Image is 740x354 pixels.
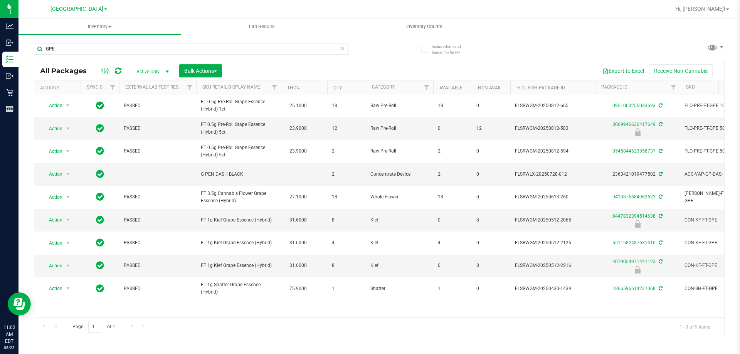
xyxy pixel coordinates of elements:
span: FLSRWGM-20250512-2216 [515,262,590,269]
button: Bulk Actions [179,64,222,77]
span: 2 [332,148,361,155]
span: FT 1g Kief Grape Essence (Hybrid) [201,239,276,247]
span: 1 [438,285,467,292]
span: 8 [332,262,361,269]
span: select [63,260,73,271]
span: In Sync [96,215,104,225]
a: Filter [106,81,119,94]
span: FT 1g Kief Grape Essence (Hybrid) [201,262,276,269]
span: 1 - 9 of 9 items [673,321,716,332]
span: Action [42,215,63,225]
span: In Sync [96,191,104,202]
span: In Sync [96,146,104,156]
span: FT 0.5g Pre-Roll Grape Essence (Hybrid) 5ct [201,121,276,136]
span: 4 [332,239,361,247]
span: 4 [438,239,467,247]
span: Raw Pre-Roll [370,148,429,155]
a: 9447832394514638 [612,213,656,219]
div: Newly Received [594,128,681,136]
span: 2 [332,171,361,178]
span: 0 [476,148,506,155]
span: FLSRWGM-20250812-583 [515,125,590,132]
span: 0 [476,102,506,109]
span: Action [42,260,63,271]
div: Newly Received [594,266,681,273]
input: 1 [88,321,102,333]
span: FT 0.5g Pre-Roll Grape Essence (Hybrid) 1ct [201,98,276,113]
a: Filter [667,81,680,94]
span: Bulk Actions [184,68,217,74]
span: Raw Pre-Roll [370,125,429,132]
a: 1866596614231068 [612,286,656,291]
a: Sku Retail Display Name [202,84,260,90]
span: PASSED [124,193,192,201]
span: 31.6000 [286,215,311,226]
span: Action [42,146,63,157]
inline-svg: Inventory [6,55,13,63]
a: Filter [183,81,196,94]
span: Sync from Compliance System [658,213,663,219]
iframe: Resource center [8,292,31,315]
span: Sync from Compliance System [658,259,663,264]
div: Actions [40,85,77,91]
span: Concentrate Device [370,171,429,178]
span: select [63,192,73,203]
span: PASSED [124,239,192,247]
span: Kief [370,262,429,269]
a: Inventory Counts [343,18,505,35]
button: Export to Excel [597,64,649,77]
a: 5511582487631610 [612,240,656,245]
inline-svg: Inbound [6,39,13,47]
span: select [63,146,73,157]
span: FLSRWLX-20250728-012 [515,171,590,178]
span: 23.9000 [286,146,311,157]
p: 08/23 [3,345,15,351]
span: PASSED [124,102,192,109]
span: 12 [332,125,361,132]
span: 0 [476,171,506,178]
span: FLSRWGM-20250512-2126 [515,239,590,247]
span: FT 3.5g Cannabis Flower Grape Essence (Hybrid) [201,190,276,205]
span: PASSED [124,262,192,269]
span: In Sync [96,123,104,134]
inline-svg: Analytics [6,22,13,30]
span: 0 [476,285,506,292]
span: FT 1g Shatter Grape Essence (Hybrid) [201,281,276,296]
span: [GEOGRAPHIC_DATA] [50,6,103,12]
span: 0 [476,193,506,201]
span: Sync from Compliance System [658,148,663,154]
button: Receive Non-Cannabis [649,64,713,77]
span: FLSRWGM-20250430-1439 [515,285,590,292]
span: Action [42,192,63,203]
span: FLSRWGM-20250812-594 [515,148,590,155]
span: 25.1000 [286,100,311,111]
span: 18 [332,102,361,109]
inline-svg: Outbound [6,72,13,80]
span: PASSED [124,216,192,224]
span: In Sync [96,100,104,111]
a: Flourish Package ID [516,85,565,91]
span: In Sync [96,169,104,180]
span: Whole Flower [370,193,429,201]
span: 0 [438,216,467,224]
span: Action [42,283,63,294]
span: 18 [332,193,361,201]
a: External Lab Test Result [125,84,186,90]
a: 4079054971441123 [612,259,656,264]
span: In Sync [96,237,104,248]
span: Raw Pre-Roll [370,102,429,109]
a: Inventory [18,18,181,35]
span: PASSED [124,285,192,292]
span: In Sync [96,260,104,271]
span: 2 [438,171,467,178]
span: Sync from Compliance System [658,240,663,245]
span: select [63,169,73,180]
span: 1 [332,285,361,292]
a: 3545844623358737 [612,148,656,154]
span: Action [42,100,63,111]
span: FT 1g Kief Grape Essence (Hybrid) [201,216,276,224]
span: 31.6000 [286,260,311,271]
span: 8 [332,216,361,224]
span: FT 0.5g Pre-Roll Grape Essence (Hybrid) 5ct [201,144,276,159]
a: Available [439,85,462,91]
